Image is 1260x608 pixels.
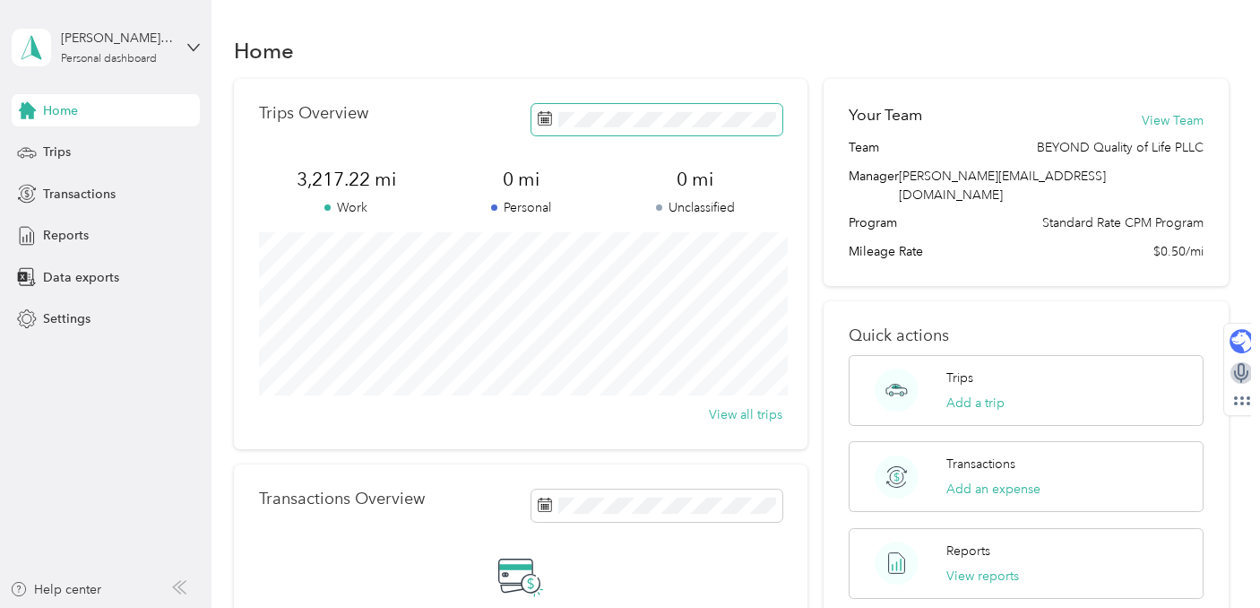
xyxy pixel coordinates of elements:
p: Transactions [946,455,1015,473]
button: View all trips [709,405,782,424]
span: BEYOND Quality of Life PLLC [1037,138,1204,157]
h1: Home [234,41,294,60]
p: Transactions Overview [259,490,425,508]
span: $0.50/mi [1153,242,1204,261]
span: 0 mi [608,167,782,192]
button: Add an expense [946,480,1040,499]
p: Personal [434,198,608,217]
span: Standard Rate CPM Program [1042,213,1204,232]
button: View Team [1142,111,1204,130]
span: Reports [43,226,89,245]
span: Data exports [43,268,119,287]
span: Mileage Rate [849,242,923,261]
iframe: Everlance-gr Chat Button Frame [1160,508,1260,608]
span: Trips [43,143,71,161]
span: 0 mi [434,167,608,192]
p: Reports [946,542,990,560]
p: Quick actions [849,326,1204,345]
div: Personal dashboard [61,54,157,65]
button: View reports [946,567,1019,586]
span: Settings [43,309,91,328]
span: Program [849,213,897,232]
div: [PERSON_NAME][EMAIL_ADDRESS][DOMAIN_NAME] [61,29,173,48]
span: 3,217.22 mi [259,167,434,192]
button: Add a trip [946,394,1005,413]
span: Home [43,101,78,120]
p: Trips Overview [259,104,368,123]
p: Trips [946,369,973,387]
span: Team [849,138,879,157]
button: Help center [10,580,101,599]
p: Unclassified [608,198,782,217]
h2: Your Team [849,104,922,126]
span: [PERSON_NAME][EMAIL_ADDRESS][DOMAIN_NAME] [899,169,1106,203]
span: Manager [849,167,899,204]
span: Transactions [43,185,116,204]
p: Work [259,198,434,217]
